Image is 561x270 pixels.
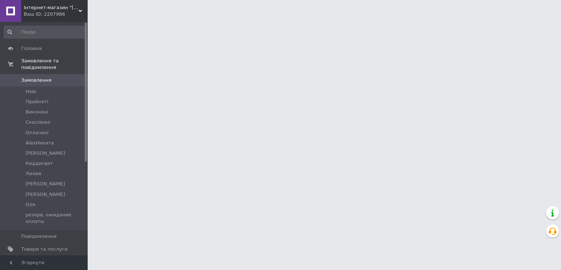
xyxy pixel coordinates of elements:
[21,233,57,240] span: Повідомлення
[26,109,48,115] span: Виконані
[26,88,36,95] span: Нові
[26,201,35,208] span: Оля
[21,77,51,84] span: Замовлення
[21,58,88,71] span: Замовлення та повідомлення
[24,4,79,11] span: Інтернет-магазин "IRISHOP.COM.UA"
[26,160,53,167] span: Киддисвит
[4,26,86,39] input: Пошук
[26,140,54,146] span: AlexНикита
[24,11,88,18] div: Ваш ID: 2207986
[26,181,65,187] span: [PERSON_NAME]
[26,119,50,126] span: Скасовані
[26,130,49,136] span: Оплачені
[26,99,48,105] span: Прийняті
[26,150,65,157] span: [PERSON_NAME]
[26,191,65,198] span: [PERSON_NAME]
[21,45,42,52] span: Головна
[26,170,41,177] span: Лилия
[26,212,85,225] span: резерв, ожидание оплаты
[21,246,68,252] span: Товари та послуги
